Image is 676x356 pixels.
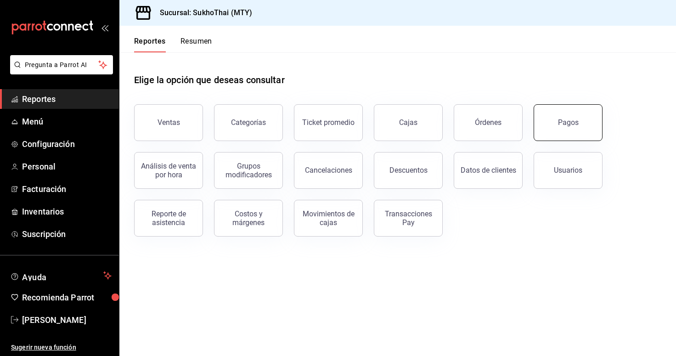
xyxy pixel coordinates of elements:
[134,37,212,52] div: navigation tabs
[302,118,355,127] div: Ticket promedio
[22,183,112,195] span: Facturación
[399,117,418,128] div: Cajas
[294,104,363,141] button: Ticket promedio
[22,314,112,326] span: [PERSON_NAME]
[134,37,166,52] button: Reportes
[22,115,112,128] span: Menú
[374,104,443,141] a: Cajas
[101,24,108,31] button: open_drawer_menu
[220,162,277,179] div: Grupos modificadores
[454,104,523,141] button: Órdenes
[294,200,363,237] button: Movimientos de cajas
[389,166,428,175] div: Descuentos
[558,118,579,127] div: Pagos
[22,93,112,105] span: Reportes
[22,138,112,150] span: Configuración
[6,67,113,76] a: Pregunta a Parrot AI
[140,209,197,227] div: Reporte de asistencia
[305,166,352,175] div: Cancelaciones
[475,118,501,127] div: Órdenes
[134,152,203,189] button: Análisis de venta por hora
[374,200,443,237] button: Transacciones Pay
[554,166,582,175] div: Usuarios
[152,7,252,18] h3: Sucursal: SukhoThai (MTY)
[22,228,112,240] span: Suscripción
[214,152,283,189] button: Grupos modificadores
[25,60,99,70] span: Pregunta a Parrot AI
[22,160,112,173] span: Personal
[461,166,516,175] div: Datos de clientes
[454,152,523,189] button: Datos de clientes
[10,55,113,74] button: Pregunta a Parrot AI
[300,209,357,227] div: Movimientos de cajas
[134,104,203,141] button: Ventas
[11,343,112,352] span: Sugerir nueva función
[22,205,112,218] span: Inventarios
[374,152,443,189] button: Descuentos
[294,152,363,189] button: Cancelaciones
[534,152,603,189] button: Usuarios
[231,118,266,127] div: Categorías
[214,104,283,141] button: Categorías
[220,209,277,227] div: Costos y márgenes
[22,270,100,281] span: Ayuda
[380,209,437,227] div: Transacciones Pay
[180,37,212,52] button: Resumen
[134,73,285,87] h1: Elige la opción que deseas consultar
[214,200,283,237] button: Costos y márgenes
[134,200,203,237] button: Reporte de asistencia
[534,104,603,141] button: Pagos
[22,291,112,304] span: Recomienda Parrot
[158,118,180,127] div: Ventas
[140,162,197,179] div: Análisis de venta por hora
